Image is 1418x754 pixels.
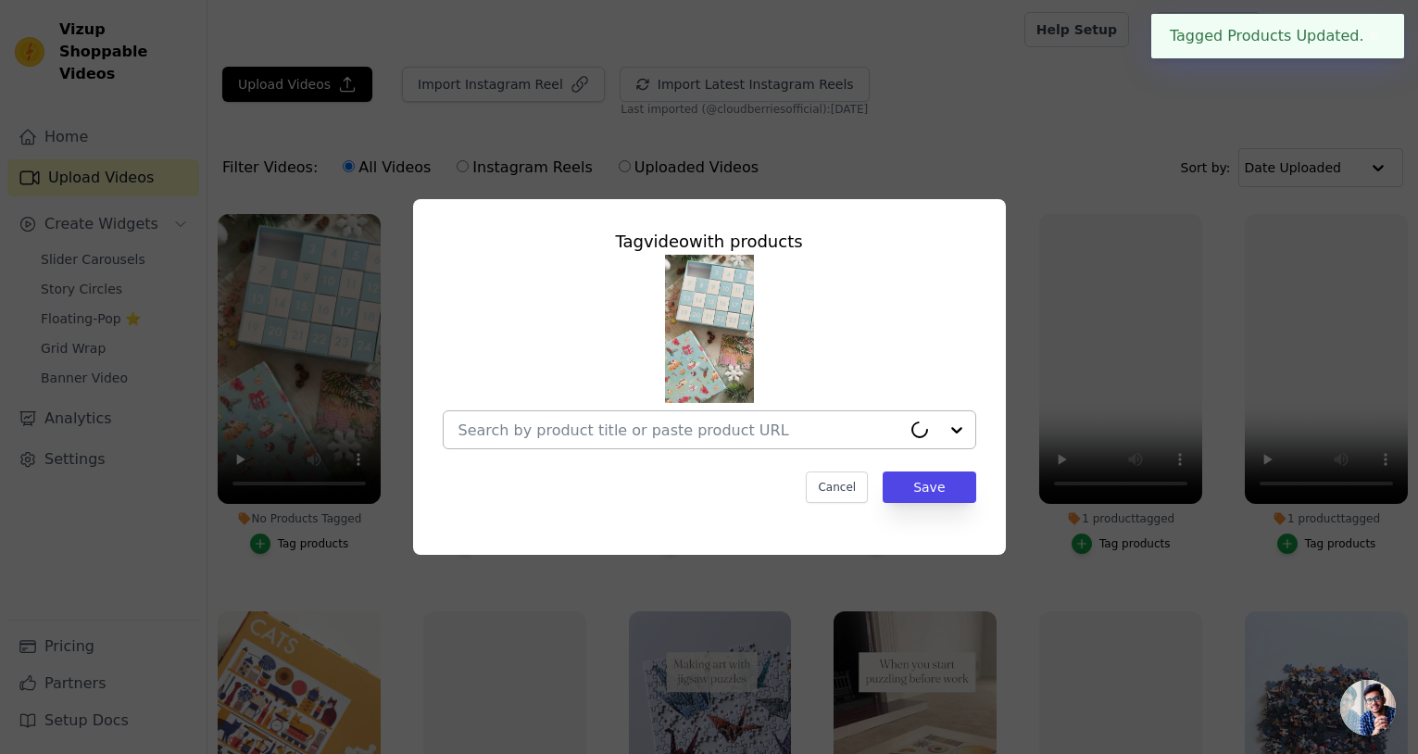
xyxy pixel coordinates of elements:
[443,229,976,255] div: Tag video with products
[1151,14,1404,58] div: Tagged Products Updated.
[883,471,975,503] button: Save
[1340,680,1396,735] a: Open chat
[458,421,901,439] input: Search by product title or paste product URL
[665,255,754,403] img: reel-preview-v8caqc-gm.myshopify.com-3501245690359377073_57170069392.jpeg
[806,471,868,503] button: Cancel
[1364,25,1386,47] button: Close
